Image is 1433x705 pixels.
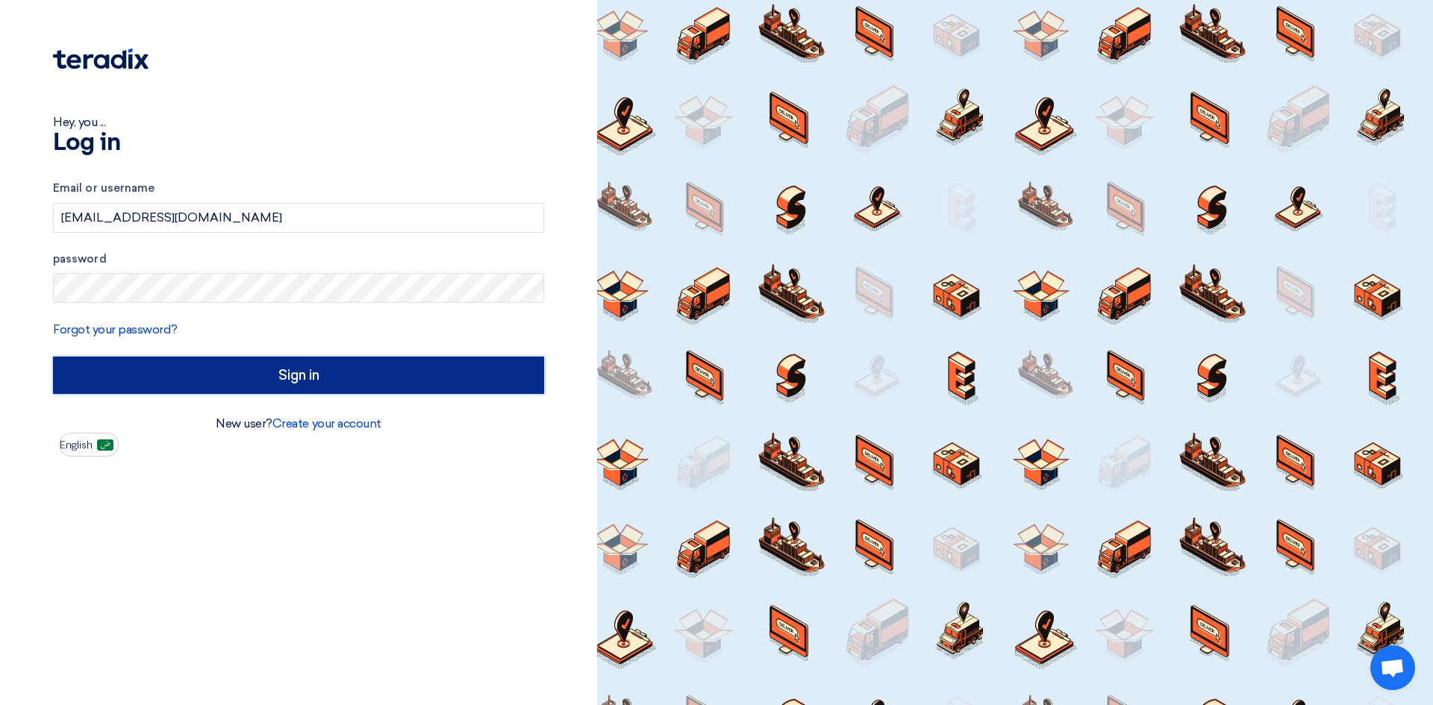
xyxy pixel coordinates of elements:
font: English [60,439,93,451]
font: Email or username [53,181,154,195]
a: Create your account [272,416,381,430]
font: Log in [53,131,120,155]
button: English [59,433,119,457]
img: Teradix logo [53,48,149,69]
input: Sign in [53,357,544,394]
div: Open chat [1370,645,1415,690]
img: ar-AR.png [97,439,113,451]
a: Forgot your password? [53,322,178,336]
font: New user? [216,416,272,430]
input: Enter your business email or username [53,203,544,233]
font: password [53,252,107,266]
font: Hey, you ... [53,115,105,129]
